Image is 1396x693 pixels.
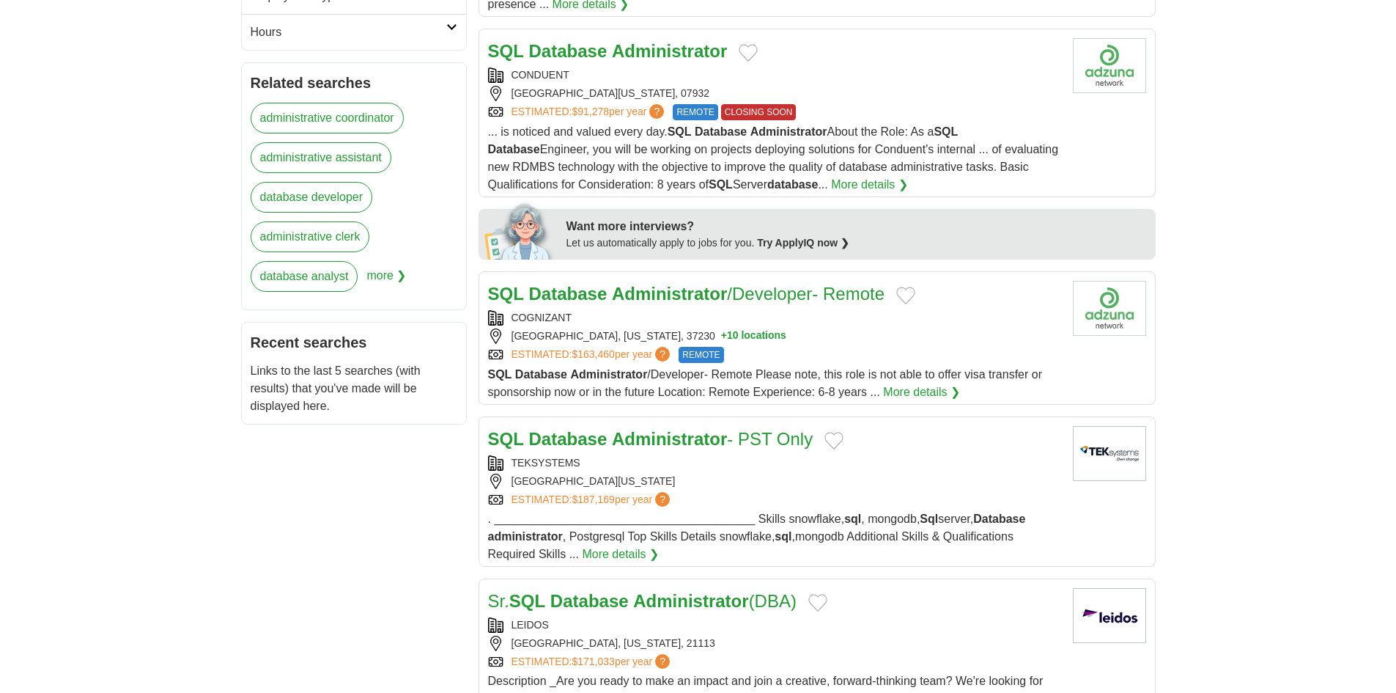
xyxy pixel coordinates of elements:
span: ? [649,104,664,119]
strong: Sql [920,513,938,525]
strong: Database [488,143,540,155]
img: apply-iq-scientist.png [484,201,555,260]
strong: Administrator [570,368,647,381]
a: TEKSYSTEMS [512,457,580,469]
strong: Database [695,125,747,138]
p: Links to the last 5 searches (with results) that you've made will be displayed here. [251,362,457,415]
span: . ________________________________________ Skills snowflake, , mongodb, server, , Postgresql Top ... [488,513,1026,560]
strong: Administrator [750,125,827,138]
h2: Recent searches [251,331,457,353]
a: Try ApplyIQ now ❯ [757,237,849,249]
button: Add to favorite jobs [824,432,843,450]
a: More details ❯ [582,546,659,563]
strong: SQL [934,125,958,138]
strong: administrator [488,530,563,543]
a: ESTIMATED:$163,460per year? [512,347,673,363]
strong: Database [550,591,629,611]
span: ? [655,654,670,669]
strong: SQL [488,284,524,304]
a: administrative coordinator [251,103,404,133]
span: more ❯ [366,261,406,301]
a: SQL Database Administrator/Developer- Remote [488,284,885,304]
div: Let us automatically apply to jobs for you. [566,235,1147,251]
span: $187,169 [572,494,614,505]
a: Sr.SQL Database Administrator(DBA) [488,591,797,611]
div: [GEOGRAPHIC_DATA][US_STATE], 07932 [488,86,1061,101]
button: Add to favorite jobs [739,44,758,62]
div: Want more interviews? [566,218,1147,235]
strong: database [767,178,818,191]
strong: Administrator [633,591,748,611]
a: COGNIZANT [512,312,572,323]
div: [GEOGRAPHIC_DATA], [US_STATE], 21113 [488,636,1061,651]
div: [GEOGRAPHIC_DATA], [US_STATE], 37230 [488,329,1061,344]
a: SQL Database Administrator- PST Only [488,429,813,449]
h2: Related searches [251,72,457,94]
a: SQL Database Administrator [488,41,728,61]
strong: sql [775,530,791,543]
strong: Database [529,41,607,61]
a: ESTIMATED:$187,169per year? [512,492,673,507]
a: More details ❯ [883,384,960,401]
button: Add to favorite jobs [896,287,915,304]
span: REMOTE [679,347,723,363]
a: CONDUENT [512,69,569,81]
span: REMOTE [673,104,717,120]
strong: Database [529,284,607,304]
strong: SQL [488,429,524,449]
strong: SQL [488,41,524,61]
a: Hours [242,14,466,50]
button: +10 locations [721,329,786,344]
strong: Database [973,513,1025,525]
button: Add to favorite jobs [808,594,827,612]
img: Leidos logo [1073,588,1146,643]
h2: Hours [251,23,446,41]
span: ? [655,347,670,362]
img: Cognizant logo [1073,281,1146,336]
strong: Administrator [612,284,727,304]
a: administrative assistant [251,142,391,173]
span: $171,033 [572,656,614,667]
strong: SQL [488,368,512,381]
span: ... is noticed and valued every day. About the Role: As a Engineer, you will be working on projec... [488,125,1059,191]
strong: sql [844,513,861,525]
div: [GEOGRAPHIC_DATA][US_STATE] [488,474,1061,489]
a: More details ❯ [831,176,908,194]
a: LEIDOS [512,619,549,631]
a: ESTIMATED:$91,278per year? [512,104,668,120]
span: $163,460 [572,348,614,360]
img: Conduent logo [1073,38,1146,93]
strong: Database [529,429,607,449]
span: /Developer- Remote Please note, this role is not able to offer visa transfer or sponsorship now o... [488,368,1043,398]
strong: Administrator [612,429,727,449]
strong: Administrator [612,41,727,61]
img: TEKsystems logo [1073,426,1146,481]
strong: SQL [668,125,692,138]
span: $91,278 [572,106,609,117]
span: + [721,329,727,344]
a: database analyst [251,261,358,292]
strong: SQL [709,178,733,191]
a: administrative clerk [251,221,370,252]
a: ESTIMATED:$171,033per year? [512,654,673,670]
a: database developer [251,182,373,213]
span: ? [655,492,670,507]
strong: SQL [509,591,545,611]
strong: Database [515,368,567,381]
span: CLOSING SOON [721,104,797,120]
